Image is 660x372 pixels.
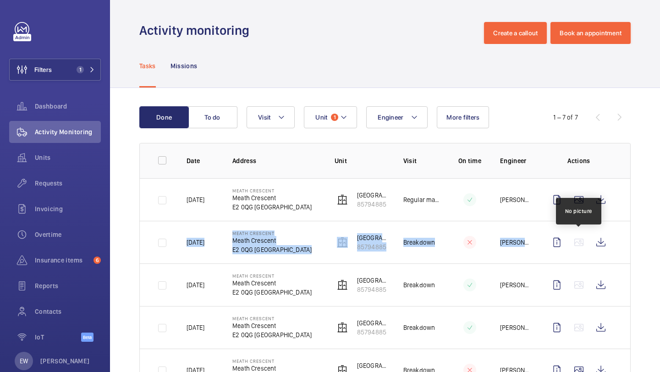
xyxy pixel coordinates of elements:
img: elevator.svg [337,194,348,205]
span: Engineer [378,114,403,121]
p: Tasks [139,61,156,71]
span: Requests [35,179,101,188]
span: Invoicing [35,204,101,213]
button: Create a callout [484,22,547,44]
p: Regular maintenance [403,195,440,204]
p: [PERSON_NAME] [500,195,531,204]
p: Missions [170,61,198,71]
p: Unit [335,156,389,165]
p: Meath Crescent [232,193,312,202]
p: [PERSON_NAME] [500,280,531,290]
button: Done [139,106,189,128]
span: Overtime [35,230,101,239]
p: EW [20,356,28,366]
div: No picture [565,207,592,215]
h1: Activity monitoring [139,22,255,39]
button: Unit1 [304,106,357,128]
p: [GEOGRAPHIC_DATA] - front entrance lobby - lift 4 - U1012155 - 4 [357,276,389,285]
p: Breakdown [403,238,435,247]
span: Beta [81,333,93,342]
div: 1 – 7 of 7 [553,113,578,122]
button: More filters [437,106,489,128]
p: [DATE] [187,238,204,247]
span: 6 [93,257,101,264]
p: [PERSON_NAME] [500,238,531,247]
p: On time [454,156,485,165]
p: Address [232,156,320,165]
p: E2 0QG [GEOGRAPHIC_DATA] [232,330,312,339]
p: Meath Crescent [232,279,312,288]
p: [DATE] [187,195,204,204]
span: IoT [35,333,81,342]
p: [DATE] [187,280,204,290]
button: Engineer [366,106,428,128]
p: Meath Crescent [232,316,312,321]
p: Breakdown [403,280,435,290]
span: 1 [77,66,84,73]
p: Meath Crescent [232,230,312,236]
span: Activity Monitoring [35,127,101,137]
p: Meath Crescent [232,236,312,245]
img: elevator.svg [337,279,348,290]
p: [PERSON_NAME] [500,323,531,332]
span: 1 [331,114,338,121]
span: Visit [258,114,270,121]
p: [PERSON_NAME] [40,356,90,366]
p: Engineer [500,156,531,165]
img: elevator.svg [337,322,348,333]
p: 85794885 [357,200,389,209]
button: Book an appointment [550,22,631,44]
span: Insurance items [35,256,90,265]
p: 85794885 [357,328,389,337]
span: More filters [446,114,479,121]
p: [GEOGRAPHIC_DATA] - front entrance lobby - lift 4 - U1012155 - 4 [357,361,389,370]
p: Meath Crescent [232,358,312,364]
span: Filters [34,65,52,74]
p: Meath Crescent [232,188,312,193]
p: Date [187,156,218,165]
p: Breakdown [403,323,435,332]
p: Meath Crescent [232,321,312,330]
p: E2 0QG [GEOGRAPHIC_DATA] [232,202,312,212]
p: 85794885 [357,242,389,252]
p: 85794885 [357,285,389,294]
p: Visit [403,156,440,165]
span: Reports [35,281,101,290]
span: Dashboard [35,102,101,111]
button: To do [188,106,237,128]
p: [DATE] [187,323,204,332]
span: Unit [315,114,327,121]
p: [GEOGRAPHIC_DATA] - front entrance lobby - lift 4 - U1012155 - 4 [357,318,389,328]
p: Meath Crescent [232,273,312,279]
p: [GEOGRAPHIC_DATA] - front entrance lobby - lift 4 - U1012155 - 4 [357,233,389,242]
img: elevator.svg [337,237,348,248]
button: Filters1 [9,59,101,81]
p: E2 0QG [GEOGRAPHIC_DATA] [232,245,312,254]
span: Contacts [35,307,101,316]
p: E2 0QG [GEOGRAPHIC_DATA] [232,288,312,297]
p: Actions [546,156,612,165]
p: [GEOGRAPHIC_DATA] - front entrance lobby - lift 4 - U1012155 - 4 [357,191,389,200]
button: Visit [247,106,295,128]
span: Units [35,153,101,162]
